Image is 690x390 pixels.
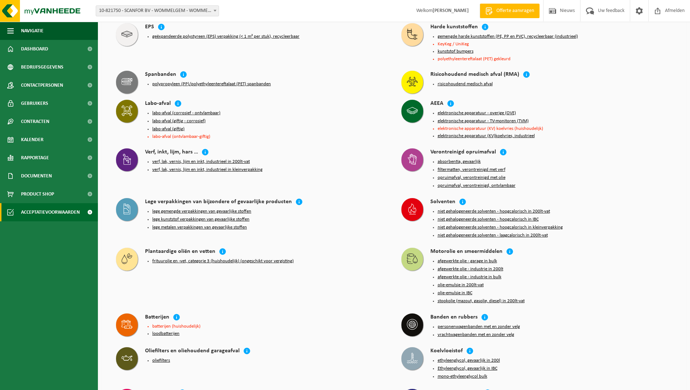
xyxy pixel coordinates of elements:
[438,374,487,379] button: mono-ethyleenglycol bulk
[152,258,294,264] button: frituurolie en -vet, categorie 3 (huishoudelijk) (ongeschikt voor vergisting)
[430,248,503,256] h4: Motorolie en smeermiddelen
[430,313,478,322] h4: Banden en rubbers
[438,133,535,139] button: elektronische apparatuur (KV)koelvries, industrieel
[430,23,478,32] h4: Harde kunststoffen
[21,149,49,167] span: Rapportage
[152,167,263,173] button: verf, lak, vernis, lijm en inkt, industrieel in kleinverpakking
[145,23,154,32] h4: EPS
[21,131,44,149] span: Kalender
[145,198,292,206] h4: Lege verpakkingen van bijzondere of gevaarlijke producten
[438,366,497,371] button: Ethyleenglycol, gevaarlijk in IBC
[145,100,171,108] h4: Labo-afval
[438,233,548,238] button: niet gehalogeneerde solventen - laagcalorisch in 200lt-vat
[21,40,48,58] span: Dashboard
[21,112,49,131] span: Contracten
[152,225,247,230] button: lege metalen verpakkingen van gevaarlijke stoffen
[21,58,63,76] span: Bedrijfsgegevens
[145,313,169,322] h4: Batterijen
[438,49,474,54] button: kunststof bumpers
[438,81,493,87] button: risicohoudend medisch afval
[438,57,672,61] li: polyethyleentereftalaat (PET) gekleurd
[21,167,52,185] span: Documenten
[430,148,496,157] h4: Verontreinigd opruimafval
[480,4,540,18] a: Offerte aanvragen
[438,42,672,46] li: KeyKeg / UniKeg
[152,126,185,132] button: labo-afval (giftig)
[433,8,469,13] strong: [PERSON_NAME]
[438,324,520,330] button: personenwagenbanden met en zonder velg
[438,126,672,131] li: elektronische apparatuur (KV) koelvries (huishoudelijk)
[152,331,179,337] button: loodbatterijen
[430,198,455,206] h4: Solventen
[21,76,63,94] span: Contactpersonen
[438,159,481,165] button: absorbentia, gevaarlijk
[96,6,219,16] span: 10-821750 - SCANFOR BV - WOMMELGEM - WOMMELGEM
[438,258,497,264] button: afgewerkte olie - garage in bulk
[438,34,578,40] button: gemengde harde kunststoffen (PE, PP en PVC), recycleerbaar (industrieel)
[438,118,529,124] button: elektronische apparatuur - TV-monitoren (TVM)
[152,209,251,214] button: lege gemengde verpakkingen van gevaarlijke stoffen
[438,110,516,116] button: elektronische apparatuur - overige (OVE)
[21,94,48,112] span: Gebruikers
[21,203,80,221] span: Acceptatievoorwaarden
[438,183,516,189] button: opruimafval, verontreinigd, ontvlambaar
[495,7,536,15] span: Offerte aanvragen
[145,347,240,356] h4: Oliefilters en oliehoudend garageafval
[438,332,514,338] button: vrachtwagenbanden met en zonder velg
[438,298,525,304] button: stookolie (mazout, gasolie, diesel) in 200lt-vat
[438,290,472,296] button: olie-emulsie in IBC
[152,110,220,116] button: labo-afval (corrosief - ontvlambaar)
[438,274,501,280] button: afgewerkte olie - industrie in bulk
[438,266,503,272] button: afgewerkte olie - industrie in 200lt
[152,134,387,139] li: labo-afval (ontvlambaar-giftig)
[145,148,198,157] h4: Verf, inkt, lijm, hars …
[438,167,505,173] button: filtermatten, verontreinigd met verf
[152,81,271,87] button: polypropyleen (PP)/polyethyleentereftalaat (PET) spanbanden
[430,71,519,79] h4: Risicohoudend medisch afval (RMA)
[430,347,463,356] h4: Koelvloeistof
[145,71,176,79] h4: Spanbanden
[438,175,505,181] button: opruimafval, verontreinigd met olie
[438,282,484,288] button: olie-emulsie in 200lt-vat
[21,185,54,203] span: Product Shop
[152,217,249,222] button: lege kunststof verpakkingen van gevaarlijke stoffen
[21,22,44,40] span: Navigatie
[96,5,219,16] span: 10-821750 - SCANFOR BV - WOMMELGEM - WOMMELGEM
[152,324,387,329] li: batterijen (huishoudelijk)
[152,118,206,124] button: labo-afval (giftig - corrosief)
[152,159,250,165] button: verf, lak, vernis, lijm en inkt, industrieel in 200lt-vat
[152,358,170,364] button: oliefilters
[430,100,443,108] h4: AEEA
[438,217,539,222] button: niet gehalogeneerde solventen - hoogcalorisch in IBC
[145,248,215,256] h4: Plantaardige oliën en vetten
[438,225,563,230] button: niet gehalogeneerde solventen - hoogcalorisch in kleinverpakking
[152,34,299,40] button: geëxpandeerde polystyreen (EPS) verpakking (< 1 m² per stuk), recycleerbaar
[438,209,550,214] button: niet gehalogeneerde solventen - hoogcalorisch in 200lt-vat
[438,358,500,364] button: ethyleenglycol, gevaarlijk in 200l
